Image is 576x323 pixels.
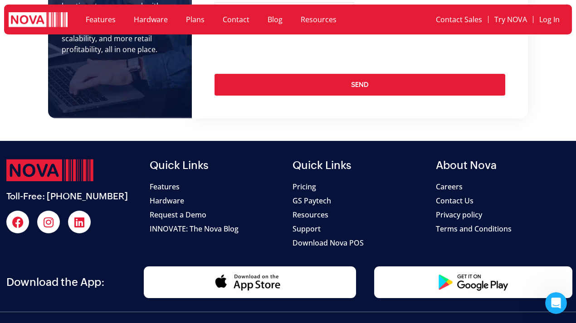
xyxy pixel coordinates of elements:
[77,9,395,30] nav: Menu
[215,74,505,96] button: Send
[293,223,427,234] a: Support
[293,237,427,248] a: Download Nova POS
[29,254,36,261] button: Emoji picker
[545,292,567,314] iframe: Intercom live chat
[6,276,139,289] h2: Download the App:
[215,29,352,65] iframe: reCAPTCHA
[150,181,284,192] a: Features
[156,250,170,265] button: Send a message…
[44,11,99,20] p: Active over [DATE]
[293,181,427,192] a: Pricing
[26,5,40,19] div: Profile image for Nova
[436,223,512,234] span: Terms and Conditions
[436,209,482,220] span: Privacy policy
[142,4,159,21] button: Home
[436,195,570,206] a: Contact Us
[6,4,23,21] button: go back
[150,195,284,206] a: Hardware
[58,254,65,261] button: Start recording
[533,9,566,30] a: Log In
[293,223,321,234] span: Support
[436,181,463,192] span: Careers
[15,41,142,112] div: Hi there, would you like to hear more about our service? Please leave us your contact details and...
[44,5,62,11] h1: Nova
[15,119,54,125] div: Nova • [DATE]
[159,4,176,20] div: Close
[293,209,427,220] a: Resources
[214,9,259,30] a: Contact
[293,181,316,192] span: Pricing
[436,159,570,172] h2: About Nova
[77,9,125,30] a: Features
[125,9,177,30] a: Hardware
[177,9,214,30] a: Plans
[259,9,292,30] a: Blog
[150,209,206,220] span: Request a Demo
[150,209,284,220] a: Request a Demo
[293,209,328,220] span: Resources
[14,254,21,261] button: Upload attachment
[293,195,427,206] a: GS Paytech
[43,254,50,261] button: Gif picker
[6,191,141,202] h2: Toll-Free: [PHONE_NUMBER]
[150,223,239,234] span: INNOVATE: The Nova Blog
[150,159,284,172] h2: Quick Links
[150,195,184,206] span: Hardware
[488,9,533,30] a: Try NOVA
[436,209,570,220] a: Privacy policy
[15,103,73,111] a: [PHONE_NUMBER]
[150,223,284,234] a: INNOVATE: The Nova Blog
[436,195,473,206] span: Contact Us
[404,9,565,30] nav: Menu
[7,35,174,137] div: Nova says…
[436,181,570,192] a: Careers
[9,12,68,29] img: logo white
[292,9,346,30] a: Resources
[430,9,488,30] a: Contact Sales
[7,35,149,117] div: Hi there, would you like to hear more about our service?Please leave us your contact details and ...
[215,2,354,20] input: Only numbers and phone characters (#, -, *, etc) are accepted.
[293,159,427,172] h2: Quick Links
[436,223,570,234] a: Terms and Conditions
[8,235,174,250] textarea: Message…
[150,181,180,192] span: Features
[293,237,364,248] span: Download Nova POS
[293,195,331,206] span: GS Paytech
[351,81,369,88] span: Send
